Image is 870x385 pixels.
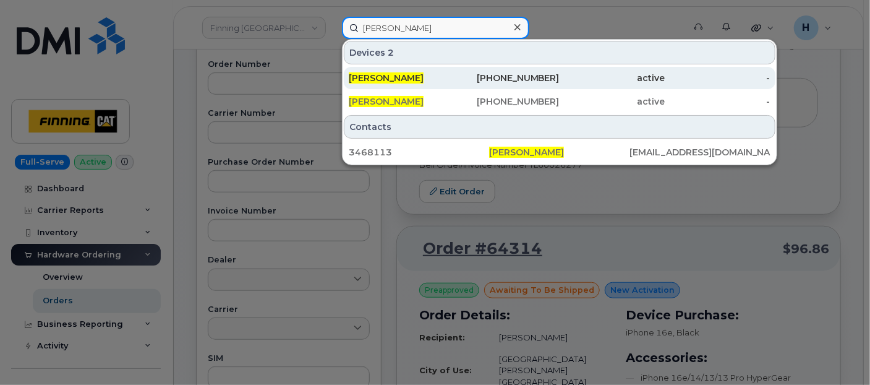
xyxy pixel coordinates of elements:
span: [PERSON_NAME] [349,72,424,84]
input: Find something... [342,17,529,39]
div: Devices [344,41,775,64]
span: [PERSON_NAME] [349,96,424,107]
div: - [665,95,770,108]
a: [PERSON_NAME][PHONE_NUMBER]active- [344,90,775,113]
div: - [665,72,770,84]
div: Contacts [344,115,775,139]
a: 3468113[PERSON_NAME][EMAIL_ADDRESS][DOMAIN_NAME] [344,141,775,163]
div: [PHONE_NUMBER] [454,95,559,108]
div: 3468113 [349,146,489,158]
a: [PERSON_NAME][PHONE_NUMBER]active- [344,67,775,89]
div: [EMAIL_ADDRESS][DOMAIN_NAME] [629,146,770,158]
span: 2 [388,46,394,59]
span: [PERSON_NAME] [489,147,564,158]
div: active [560,72,665,84]
div: [PHONE_NUMBER] [454,72,559,84]
div: active [560,95,665,108]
